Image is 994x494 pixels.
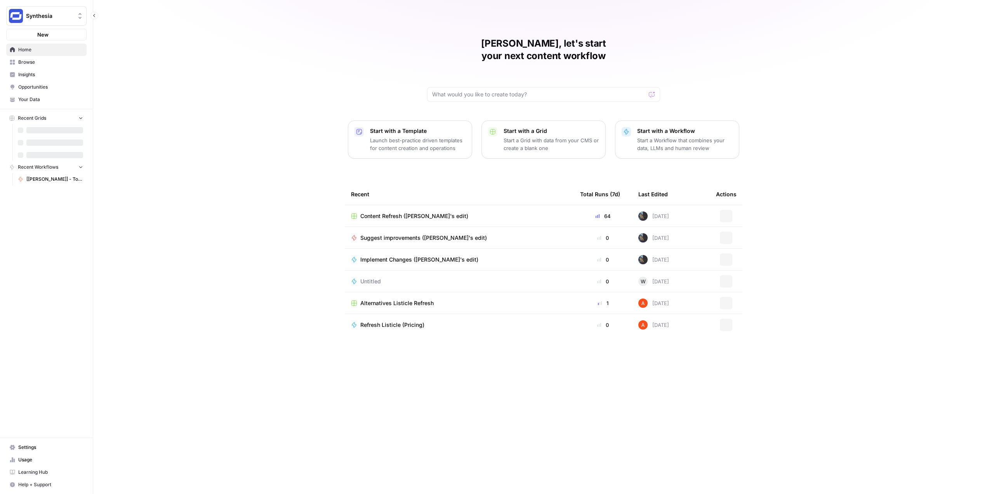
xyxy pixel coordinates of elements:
button: Start with a GridStart a Grid with data from your CMS or create a blank one [481,120,606,159]
a: [[PERSON_NAME]] - Tools & Features Pages Refreshe - [MAIN WORKFLOW] [14,173,87,185]
a: Opportunities [6,81,87,93]
a: Implement Changes ([PERSON_NAME]'s edit) [351,256,568,264]
a: Browse [6,56,87,68]
p: Start with a Template [370,127,466,135]
p: Start with a Grid [504,127,599,135]
button: New [6,29,87,40]
h1: [PERSON_NAME], let's start your next content workflow [427,37,660,62]
a: Settings [6,441,87,454]
span: W [641,278,646,285]
a: Untitled [351,278,568,285]
span: Home [18,46,83,53]
button: Workspace: Synthesia [6,6,87,26]
button: Help + Support [6,478,87,491]
div: Recent [351,183,568,205]
a: Refresh Listicle (Pricing) [351,321,568,329]
div: [DATE] [638,298,669,308]
img: Synthesia Logo [9,9,23,23]
div: 64 [580,212,626,220]
button: Recent Grids [6,112,87,124]
button: Start with a WorkflowStart a Workflow that combines your data, LLMs and human review [615,120,739,159]
span: Synthesia [26,12,73,20]
div: 0 [580,321,626,329]
span: Suggest improvements ([PERSON_NAME]'s edit) [360,234,487,242]
a: Learning Hub [6,466,87,478]
a: Insights [6,68,87,81]
p: Launch best-practice driven templates for content creation and operations [370,136,466,152]
div: 0 [580,256,626,264]
span: Recent Workflows [18,164,58,171]
span: Learning Hub [18,469,83,476]
div: Total Runs (7d) [580,183,620,205]
input: What would you like to create today? [432,91,646,98]
span: New [37,31,49,38]
div: [DATE] [638,211,669,221]
span: Refresh Listicle (Pricing) [360,321,424,329]
span: [[PERSON_NAME]] - Tools & Features Pages Refreshe - [MAIN WORKFLOW] [26,176,83,183]
div: Actions [716,183,737,205]
a: Suggest improvements ([PERSON_NAME]'s edit) [351,234,568,242]
span: Help + Support [18,481,83,488]
a: Content Refresh ([PERSON_NAME]'s edit) [351,212,568,220]
span: Opportunities [18,84,83,91]
div: [DATE] [638,233,669,243]
div: 0 [580,278,626,285]
img: paoqh725y1d7htyo5k8zx8sasy7f [638,233,648,243]
span: Alternatives Listicle Refresh [360,299,434,307]
p: Start with a Workflow [637,127,733,135]
div: [DATE] [638,255,669,264]
div: [DATE] [638,320,669,330]
span: Recent Grids [18,115,46,122]
span: Content Refresh ([PERSON_NAME]'s edit) [360,212,468,220]
span: Untitled [360,278,381,285]
span: Insights [18,71,83,78]
a: Home [6,44,87,56]
img: cje7zb9ux0f2nqyv5qqgv3u0jxek [638,298,648,308]
img: paoqh725y1d7htyo5k8zx8sasy7f [638,211,648,221]
button: Recent Workflows [6,161,87,173]
div: Last Edited [638,183,668,205]
div: [DATE] [638,277,669,286]
span: Browse [18,59,83,66]
span: Implement Changes ([PERSON_NAME]'s edit) [360,256,478,264]
span: Settings [18,444,83,451]
div: 0 [580,234,626,242]
a: Alternatives Listicle Refresh [351,299,568,307]
a: Your Data [6,93,87,106]
div: 1 [580,299,626,307]
button: Start with a TemplateLaunch best-practice driven templates for content creation and operations [348,120,472,159]
p: Start a Workflow that combines your data, LLMs and human review [637,136,733,152]
img: paoqh725y1d7htyo5k8zx8sasy7f [638,255,648,264]
img: cje7zb9ux0f2nqyv5qqgv3u0jxek [638,320,648,330]
span: Usage [18,456,83,463]
a: Usage [6,454,87,466]
p: Start a Grid with data from your CMS or create a blank one [504,136,599,152]
span: Your Data [18,96,83,103]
